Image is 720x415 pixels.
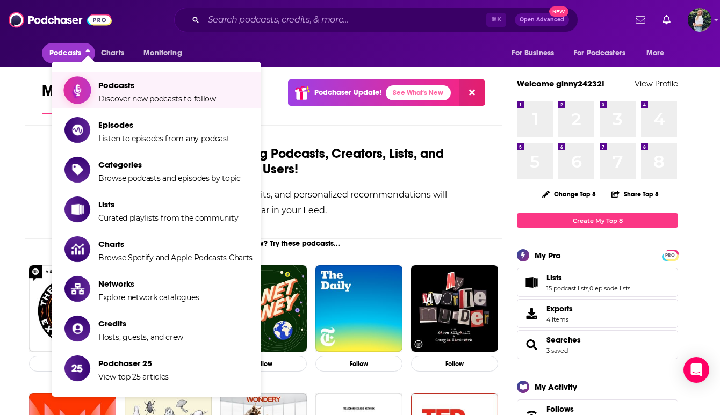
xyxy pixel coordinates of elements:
[315,356,402,372] button: Follow
[386,85,451,100] a: See What's New
[688,8,711,32] button: Show profile menu
[204,11,486,28] input: Search podcasts, credits, & more...
[517,299,678,328] a: Exports
[683,357,709,383] div: Open Intercom Messenger
[98,358,169,368] span: Podchaser 25
[98,318,183,329] span: Credits
[517,330,678,359] span: Searches
[98,372,169,382] span: View top 25 articles
[101,46,124,61] span: Charts
[611,184,659,205] button: Share Top 8
[98,94,216,104] span: Discover new podcasts to follow
[98,293,199,302] span: Explore network catalogues
[588,285,589,292] span: ,
[512,46,554,61] span: For Business
[521,337,542,352] a: Searches
[546,273,562,282] span: Lists
[546,285,588,292] a: 15 podcast lists
[517,213,678,228] a: Create My Top 8
[535,250,561,260] div: My Pro
[143,46,182,61] span: Monitoring
[546,404,574,414] span: Follows
[688,8,711,32] img: User Profile
[98,134,230,143] span: Listen to episodes from any podcast
[314,88,381,97] p: Podchaser Update!
[42,43,95,63] button: close menu
[98,253,253,263] span: Browse Spotify and Apple Podcasts Charts
[504,43,567,63] button: open menu
[574,46,625,61] span: For Podcasters
[567,43,641,63] button: open menu
[29,356,116,372] button: Follow
[49,46,81,61] span: Podcasts
[315,265,402,352] img: The Daily
[98,213,238,223] span: Curated playlists from the community
[520,17,564,23] span: Open Advanced
[29,265,116,352] img: The Joe Rogan Experience
[536,187,602,201] button: Change Top 8
[546,347,568,354] a: 3 saved
[486,13,506,27] span: ⌘ K
[517,78,604,89] a: Welcome ginny24232!
[42,82,99,114] a: My Feed
[98,279,199,289] span: Networks
[515,13,569,26] button: Open AdvancedNew
[639,43,678,63] button: open menu
[664,251,676,259] a: PRO
[98,80,216,90] span: Podcasts
[136,43,196,63] button: open menu
[521,275,542,290] a: Lists
[546,304,573,314] span: Exports
[635,78,678,89] a: View Profile
[411,356,498,372] button: Follow
[98,120,230,130] span: Episodes
[98,239,253,249] span: Charts
[546,404,645,414] a: Follows
[546,273,630,282] a: Lists
[546,316,573,323] span: 4 items
[9,10,112,30] img: Podchaser - Follow, Share and Rate Podcasts
[658,11,675,29] a: Show notifications dropdown
[42,82,99,106] span: My Feed
[411,265,498,352] img: My Favorite Murder with Karen Kilgariff and Georgia Hardstark
[535,382,577,392] div: My Activity
[589,285,630,292] a: 0 episode lists
[98,159,241,170] span: Categories
[631,11,650,29] a: Show notifications dropdown
[98,332,183,342] span: Hosts, guests, and crew
[94,43,131,63] a: Charts
[549,6,568,17] span: New
[25,239,502,248] div: Not sure who to follow? Try these podcasts...
[517,268,678,297] span: Lists
[688,8,711,32] span: Logged in as ginny24232
[98,199,238,209] span: Lists
[98,173,241,183] span: Browse podcasts and episodes by topic
[546,335,581,345] a: Searches
[174,8,578,32] div: Search podcasts, credits, & more...
[521,306,542,321] span: Exports
[646,46,665,61] span: More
